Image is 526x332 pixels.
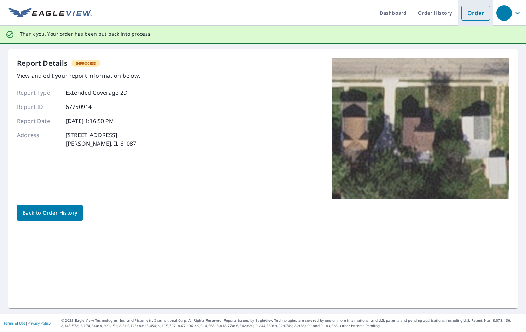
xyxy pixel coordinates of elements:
span: InProcess [71,61,100,66]
span: Back to Order History [23,209,77,217]
p: Report ID [17,103,59,111]
img: Top image [332,58,509,199]
p: [STREET_ADDRESS] [PERSON_NAME], IL 61087 [66,131,136,148]
a: Back to Order History [17,205,83,221]
p: View and edit your report information below. [17,71,140,80]
a: Privacy Policy [28,321,51,326]
p: Address [17,131,59,148]
p: Thank you. Your order has been put back into process. [20,31,152,37]
a: Terms of Use [4,321,25,326]
p: | [4,321,51,325]
p: Report Date [17,117,59,125]
a: Order [461,6,490,21]
p: Extended Coverage 2D [66,88,128,97]
img: EV Logo [8,8,92,18]
p: © 2025 Eagle View Technologies, Inc. and Pictometry International Corp. All Rights Reserved. Repo... [61,318,522,328]
p: Report Type [17,88,59,97]
p: [DATE] 1:16:50 PM [66,117,115,125]
p: 67750914 [66,103,92,111]
p: Report Details [17,58,68,69]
